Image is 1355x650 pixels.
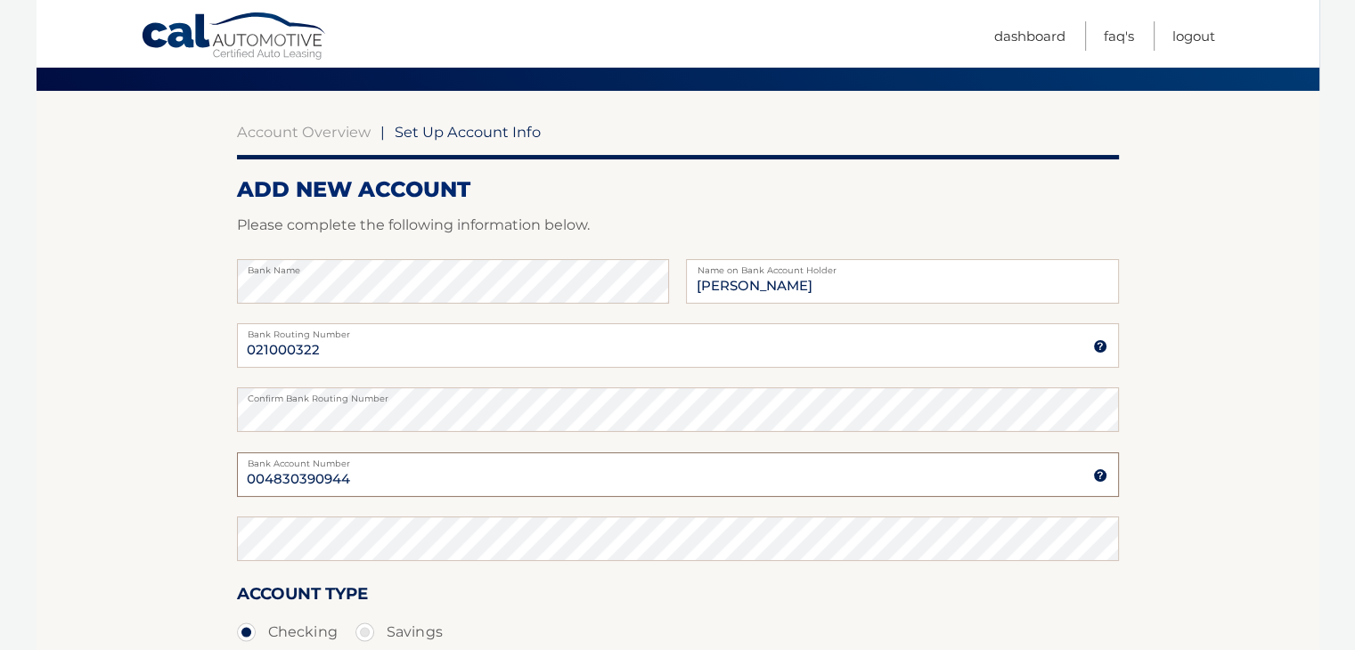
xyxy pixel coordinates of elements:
[237,323,1119,337] label: Bank Routing Number
[1172,21,1215,51] a: Logout
[994,21,1065,51] a: Dashboard
[686,259,1118,304] input: Name on Account (Account Holder Name)
[237,323,1119,368] input: Bank Routing Number
[237,123,371,141] a: Account Overview
[686,259,1118,273] label: Name on Bank Account Holder
[237,452,1119,497] input: Bank Account Number
[1093,339,1107,353] img: tooltip.svg
[237,614,338,650] label: Checking
[237,452,1119,467] label: Bank Account Number
[237,213,1119,238] p: Please complete the following information below.
[380,123,385,141] span: |
[237,259,669,273] label: Bank Name
[1093,468,1107,483] img: tooltip.svg
[237,176,1119,203] h2: ADD NEW ACCOUNT
[141,12,328,63] a: Cal Automotive
[355,614,443,650] label: Savings
[237,581,368,613] label: Account Type
[395,123,541,141] span: Set Up Account Info
[237,387,1119,402] label: Confirm Bank Routing Number
[1104,21,1134,51] a: FAQ's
